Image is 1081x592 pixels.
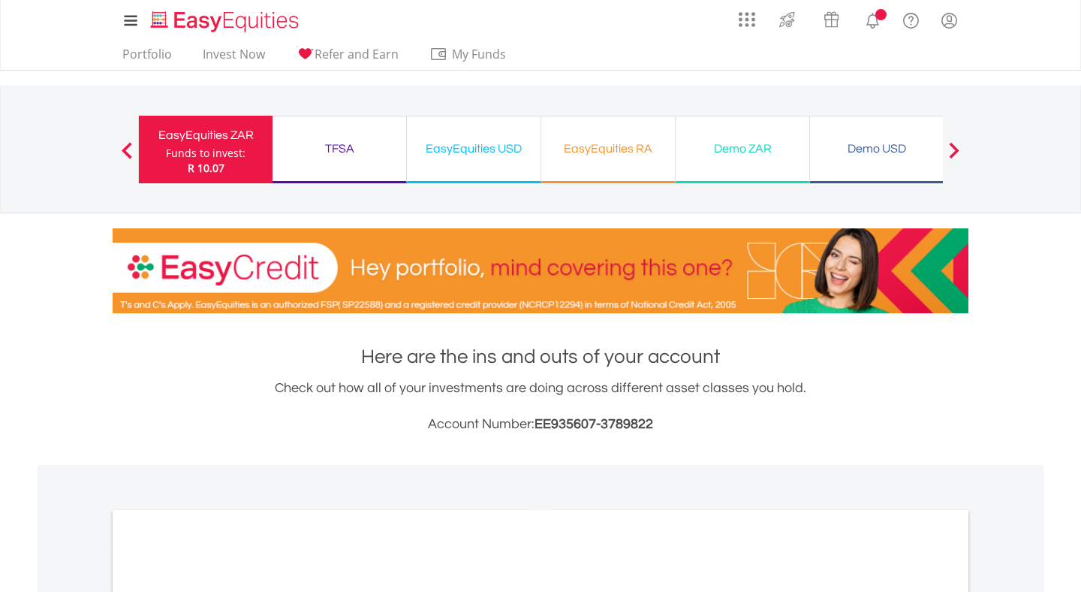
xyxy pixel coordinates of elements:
[775,8,799,32] img: thrive-v2.svg
[145,4,305,34] a: Home page
[113,343,968,370] h1: Here are the ins and outs of your account
[819,8,844,32] img: vouchers-v2.svg
[188,161,224,175] span: R 10.07
[148,9,305,34] img: EasyEquities_Logo.png
[315,46,399,62] span: Refer and Earn
[429,44,528,64] span: My Funds
[550,138,666,159] div: EasyEquities RA
[166,146,245,161] div: Funds to invest:
[416,138,531,159] div: EasyEquities USD
[290,47,405,70] a: Refer and Earn
[113,378,968,435] div: Check out how all of your investments are doing across different asset classes you hold.
[197,47,271,70] a: Invest Now
[113,228,968,313] img: EasyCredit Promotion Banner
[892,4,930,34] a: FAQ's and Support
[930,4,968,37] a: My Profile
[729,4,765,28] a: AppsGrid
[685,138,800,159] div: Demo ZAR
[148,125,263,146] div: EasyEquities ZAR
[854,4,892,34] a: Notifications
[116,47,178,70] a: Portfolio
[282,138,397,159] div: TFSA
[534,417,653,431] span: EE935607-3789822
[809,4,854,32] a: Vouchers
[112,150,142,165] button: Previous
[113,414,968,435] h3: Account Number:
[739,11,755,28] img: grid-menu-icon.svg
[819,138,935,159] div: Demo USD
[939,150,969,165] button: Next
